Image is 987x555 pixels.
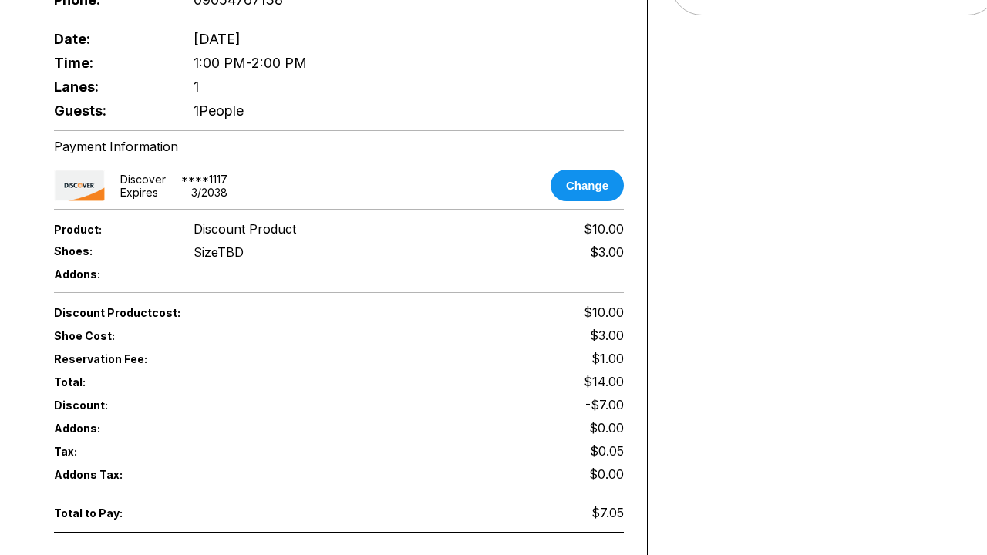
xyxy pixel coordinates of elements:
span: $7.05 [591,505,624,520]
span: $10.00 [584,304,624,320]
span: Addons: [54,422,168,435]
span: Discount Product cost: [54,306,339,319]
span: $14.00 [584,374,624,389]
span: Date: [54,31,168,47]
button: Change [551,170,624,201]
span: 1 People [194,103,244,119]
span: 1:00 PM - 2:00 PM [194,55,307,71]
span: Shoe Cost: [54,329,168,342]
span: Reservation Fee: [54,352,339,365]
span: $0.00 [589,420,624,436]
span: $3.00 [590,328,624,343]
div: Payment Information [54,139,624,154]
div: Size TBD [194,244,244,260]
span: $0.05 [590,443,624,459]
span: Addons Tax: [54,468,168,481]
span: $0.00 [589,466,624,482]
span: Time: [54,55,168,71]
span: $1.00 [591,351,624,366]
span: Addons: [54,267,168,281]
span: $10.00 [584,221,624,237]
span: Lanes: [54,79,168,95]
div: Expires [120,186,158,199]
span: 1 [194,79,199,95]
span: -$7.00 [585,397,624,412]
span: Total: [54,375,339,388]
div: 3 / 2038 [191,186,227,199]
span: Product: [54,223,168,236]
span: [DATE] [194,31,241,47]
span: Tax: [54,445,168,458]
img: card [54,170,105,201]
div: discover [120,173,166,186]
span: Discount: [54,399,339,412]
div: $3.00 [590,244,624,260]
span: Guests: [54,103,168,119]
span: Discount Product [194,221,296,237]
span: Total to Pay: [54,506,168,520]
span: Shoes: [54,244,168,257]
